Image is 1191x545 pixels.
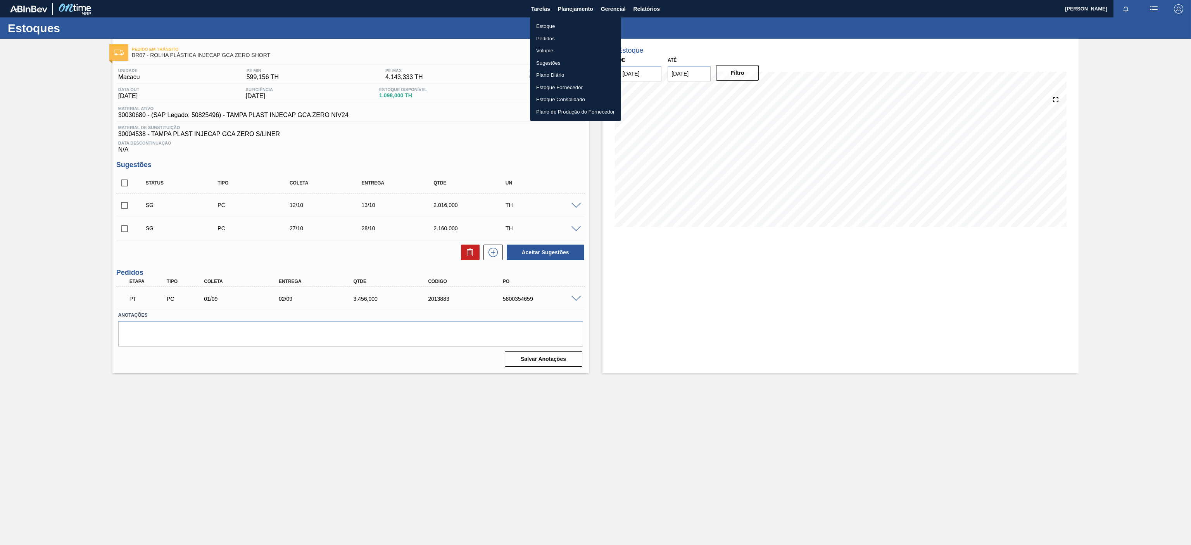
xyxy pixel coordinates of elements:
[530,45,621,57] a: Volume
[530,20,621,33] a: Estoque
[530,93,621,106] a: Estoque Consolidado
[530,57,621,69] a: Sugestões
[530,81,621,94] a: Estoque Fornecedor
[530,69,621,81] a: Plano Diário
[530,33,621,45] a: Pedidos
[530,106,621,118] a: Plano de Produção do Fornecedor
